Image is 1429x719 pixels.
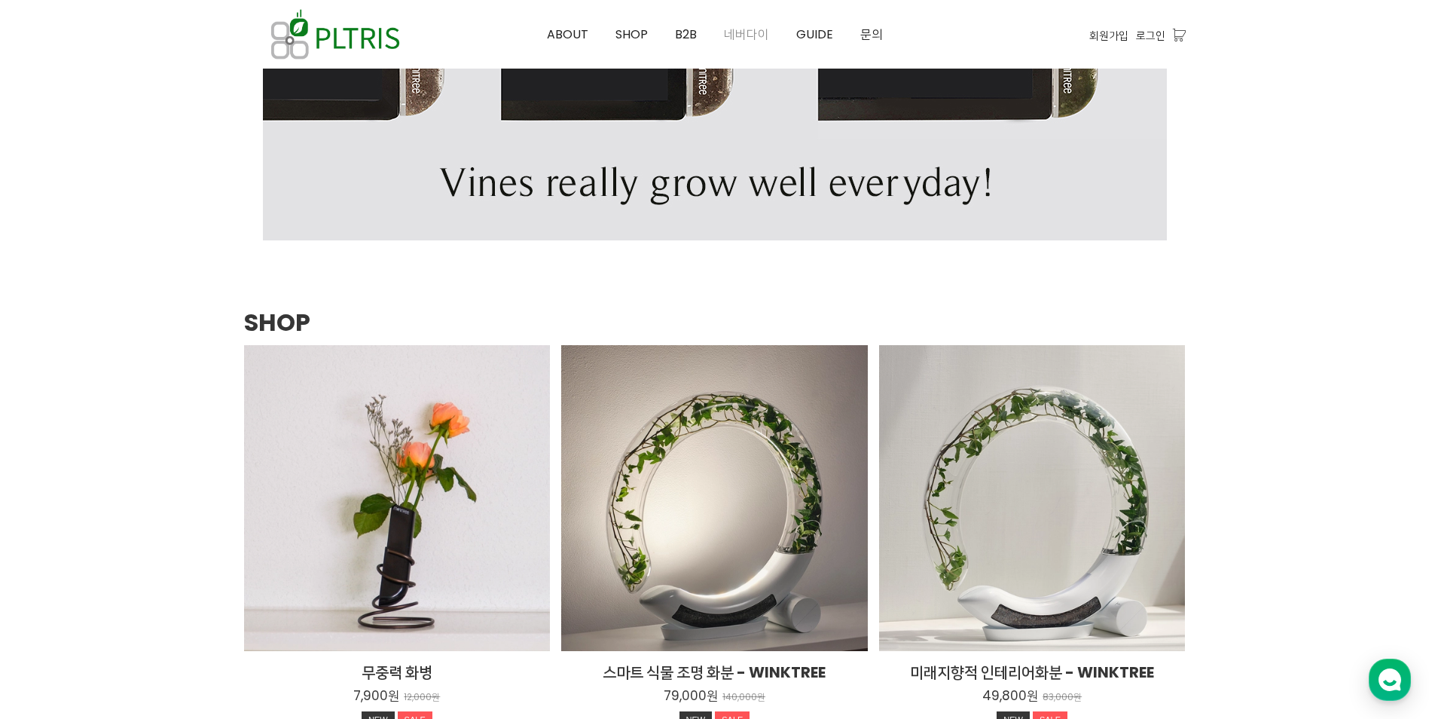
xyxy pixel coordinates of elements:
[233,500,251,512] span: 설정
[847,1,896,69] a: 문의
[724,26,769,43] span: 네버다이
[547,26,588,43] span: ABOUT
[404,692,440,703] p: 12,000원
[664,687,718,704] p: 79,000원
[561,662,868,683] h2: 스마트 식물 조명 화분 - WINKTREE
[675,26,697,43] span: B2B
[194,478,289,516] a: 설정
[47,500,56,512] span: 홈
[615,26,648,43] span: SHOP
[1136,27,1165,44] a: 로그인
[796,26,833,43] span: GUIDE
[5,478,99,516] a: 홈
[353,687,399,704] p: 7,900원
[138,501,156,513] span: 대화
[244,662,551,683] h2: 무중력 화병
[783,1,847,69] a: GUIDE
[99,478,194,516] a: 대화
[722,692,765,703] p: 140,000원
[879,662,1186,683] h2: 미래지향적 인테리어화분 - WINKTREE
[860,26,883,43] span: 문의
[602,1,661,69] a: SHOP
[661,1,710,69] a: B2B
[982,687,1038,704] p: 49,800원
[710,1,783,69] a: 네버다이
[1043,692,1082,703] p: 83,000원
[533,1,602,69] a: ABOUT
[1089,27,1128,44] a: 회원가입
[244,305,310,339] strong: SHOP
